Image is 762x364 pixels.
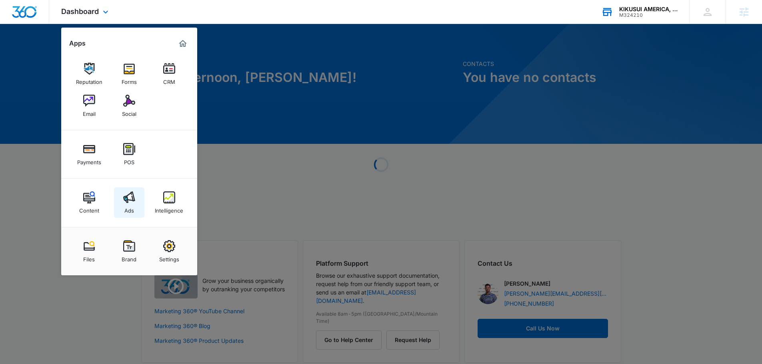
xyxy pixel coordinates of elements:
[122,75,137,85] div: Forms
[69,40,86,47] h2: Apps
[155,203,183,214] div: Intelligence
[74,236,104,267] a: Files
[74,91,104,121] a: Email
[76,75,102,85] div: Reputation
[83,252,95,263] div: Files
[114,236,144,267] a: Brand
[74,139,104,169] a: Payments
[159,252,179,263] div: Settings
[114,139,144,169] a: POS
[61,7,99,16] span: Dashboard
[74,59,104,89] a: Reputation
[163,75,175,85] div: CRM
[79,203,99,214] div: Content
[619,12,678,18] div: account id
[83,107,96,117] div: Email
[154,59,184,89] a: CRM
[619,6,678,12] div: account name
[114,187,144,218] a: Ads
[74,187,104,218] a: Content
[77,155,101,165] div: Payments
[122,252,136,263] div: Brand
[154,187,184,218] a: Intelligence
[124,203,134,214] div: Ads
[154,236,184,267] a: Settings
[124,155,134,165] div: POS
[114,91,144,121] a: Social
[122,107,136,117] div: Social
[114,59,144,89] a: Forms
[176,37,189,50] a: Marketing 360® Dashboard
